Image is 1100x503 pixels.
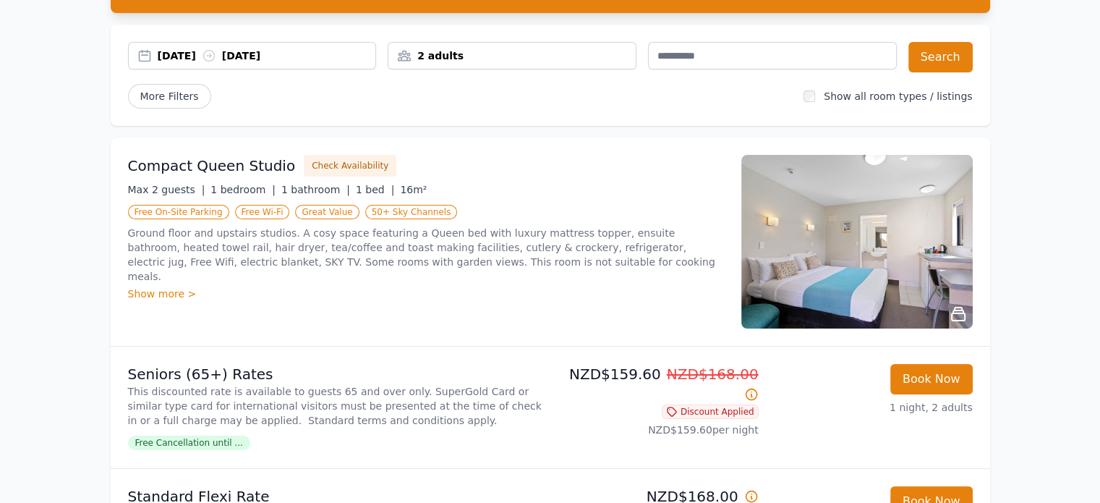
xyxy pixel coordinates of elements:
div: Show more > [128,287,724,301]
span: Free Wi-Fi [235,205,290,219]
button: Check Availability [304,155,396,177]
span: 50+ Sky Channels [365,205,458,219]
label: Show all room types / listings [824,90,972,102]
div: [DATE] [DATE] [158,48,376,63]
span: Max 2 guests | [128,184,205,195]
span: 1 bedroom | [210,184,276,195]
span: More Filters [128,84,211,109]
p: Seniors (65+) Rates [128,364,545,384]
span: 1 bathroom | [281,184,350,195]
p: NZD$159.60 per night [556,423,759,437]
p: NZD$159.60 [556,364,759,405]
span: 16m² [400,184,427,195]
span: Free Cancellation until ... [128,436,250,450]
span: 1 bed | [356,184,394,195]
p: 1 night, 2 adults [770,400,973,415]
span: Free On-Site Parking [128,205,229,219]
button: Book Now [890,364,973,394]
button: Search [908,42,973,72]
h3: Compact Queen Studio [128,156,296,176]
span: Discount Applied [662,405,759,419]
span: Great Value [295,205,359,219]
p: Ground floor and upstairs studios. A cosy space featuring a Queen bed with luxury mattress topper... [128,226,724,284]
div: 2 adults [388,48,636,63]
p: This discounted rate is available to guests 65 and over only. SuperGold Card or similar type card... [128,384,545,428]
span: NZD$168.00 [667,365,759,383]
